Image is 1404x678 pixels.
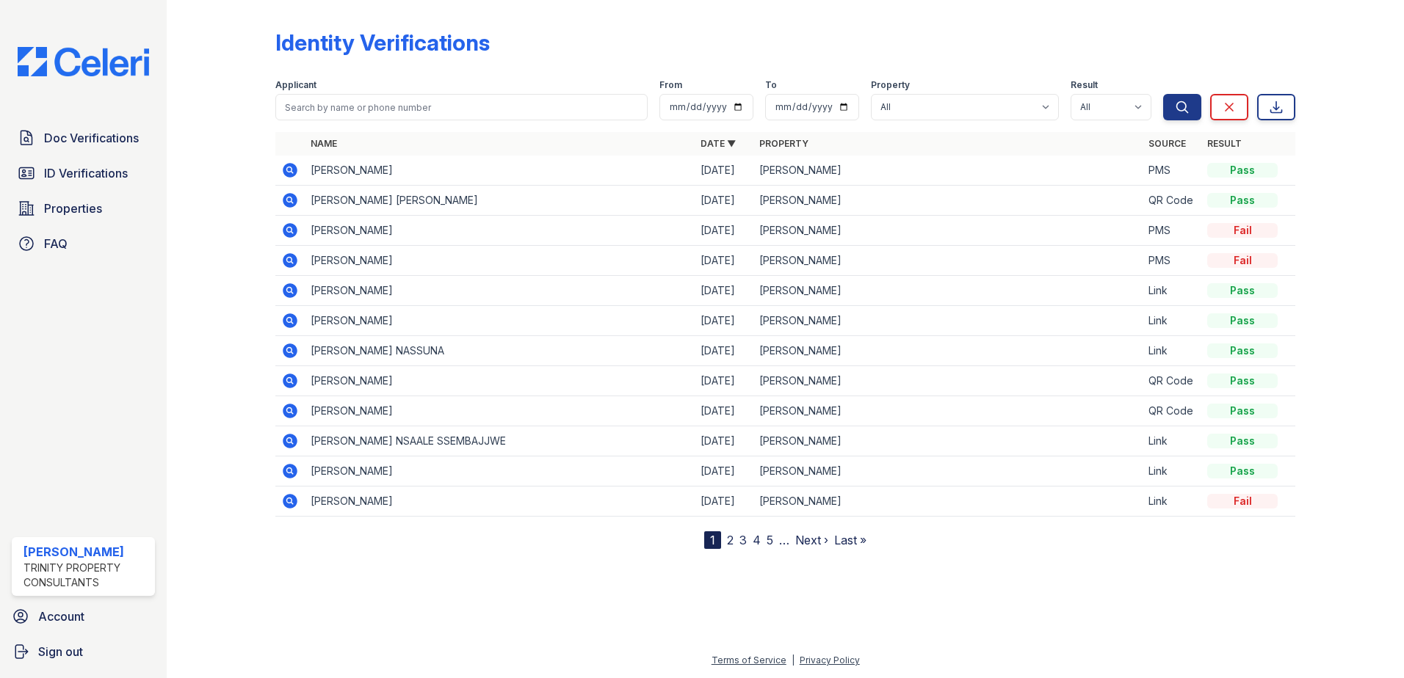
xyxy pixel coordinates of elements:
td: [PERSON_NAME] [305,276,695,306]
a: FAQ [12,229,155,258]
span: Doc Verifications [44,129,139,147]
div: Pass [1207,404,1278,418]
td: [PERSON_NAME] [305,486,695,517]
td: QR Code [1143,186,1201,216]
a: 4 [753,533,761,547]
span: FAQ [44,235,68,252]
td: [PERSON_NAME] [753,306,1143,336]
div: Fail [1207,253,1278,268]
div: Identity Verifications [275,29,490,56]
a: 2 [727,533,734,547]
a: 3 [739,533,747,547]
td: [DATE] [695,156,753,186]
td: [PERSON_NAME] [753,276,1143,306]
td: Link [1143,456,1201,486]
td: [PERSON_NAME] [753,336,1143,366]
td: [PERSON_NAME] [753,216,1143,246]
a: Next › [795,533,828,547]
img: CE_Logo_Blue-a8612792a0a2168367f1c8372b55b34899dd931a85d93a1a3d3e32e68fde9ad4.png [6,47,161,76]
a: Account [6,602,161,631]
td: [DATE] [695,216,753,246]
span: … [779,531,789,549]
div: Pass [1207,373,1278,388]
a: Date ▼ [701,138,736,149]
td: PMS [1143,216,1201,246]
td: [DATE] [695,306,753,336]
td: [PERSON_NAME] [753,396,1143,426]
td: [PERSON_NAME] [305,396,695,426]
td: Link [1143,336,1201,366]
td: PMS [1143,246,1201,276]
div: Pass [1207,434,1278,448]
label: Result [1071,79,1098,91]
a: Privacy Policy [800,655,860,666]
a: Terms of Service [712,655,786,666]
td: [PERSON_NAME] [305,156,695,186]
td: [PERSON_NAME] [753,156,1143,186]
td: [DATE] [695,186,753,216]
label: Property [871,79,910,91]
span: ID Verifications [44,164,128,182]
td: PMS [1143,156,1201,186]
td: [PERSON_NAME] [753,366,1143,396]
span: Account [38,608,84,625]
div: Pass [1207,464,1278,478]
div: [PERSON_NAME] [23,543,149,561]
div: | [792,655,795,666]
td: [PERSON_NAME] [753,426,1143,456]
td: Link [1143,306,1201,336]
td: [PERSON_NAME] [305,306,695,336]
div: Pass [1207,193,1278,208]
td: [PERSON_NAME] [305,366,695,396]
input: Search by name or phone number [275,94,648,120]
td: Link [1143,276,1201,306]
td: [DATE] [695,396,753,426]
span: Properties [44,200,102,217]
div: Fail [1207,223,1278,238]
div: 1 [704,531,721,549]
td: [DATE] [695,426,753,456]
div: Pass [1207,343,1278,358]
a: Source [1148,138,1186,149]
div: Pass [1207,313,1278,328]
td: Link [1143,486,1201,517]
td: [PERSON_NAME] [753,246,1143,276]
a: Property [759,138,808,149]
div: Pass [1207,163,1278,178]
td: [DATE] [695,246,753,276]
td: [PERSON_NAME] NSAALE SSEMBAJJWE [305,426,695,456]
label: Applicant [275,79,316,91]
label: From [659,79,682,91]
td: [PERSON_NAME] [305,246,695,276]
td: [DATE] [695,366,753,396]
td: [DATE] [695,276,753,306]
td: QR Code [1143,396,1201,426]
td: Link [1143,426,1201,456]
td: [PERSON_NAME] [753,186,1143,216]
td: [PERSON_NAME] [305,456,695,486]
a: Sign out [6,637,161,666]
td: [PERSON_NAME] [753,486,1143,517]
td: QR Code [1143,366,1201,396]
a: Name [311,138,337,149]
td: [DATE] [695,486,753,517]
div: Fail [1207,494,1278,508]
div: Trinity Property Consultants [23,561,149,590]
a: Last » [834,533,866,547]
span: Sign out [38,643,83,660]
a: Result [1207,138,1242,149]
td: [PERSON_NAME] [PERSON_NAME] [305,186,695,216]
a: ID Verifications [12,158,155,188]
td: [DATE] [695,456,753,486]
a: 5 [767,533,773,547]
div: Pass [1207,283,1278,298]
a: Doc Verifications [12,123,155,153]
td: [DATE] [695,336,753,366]
label: To [765,79,777,91]
td: [PERSON_NAME] [305,216,695,246]
td: [PERSON_NAME] NASSUNA [305,336,695,366]
a: Properties [12,194,155,223]
td: [PERSON_NAME] [753,456,1143,486]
